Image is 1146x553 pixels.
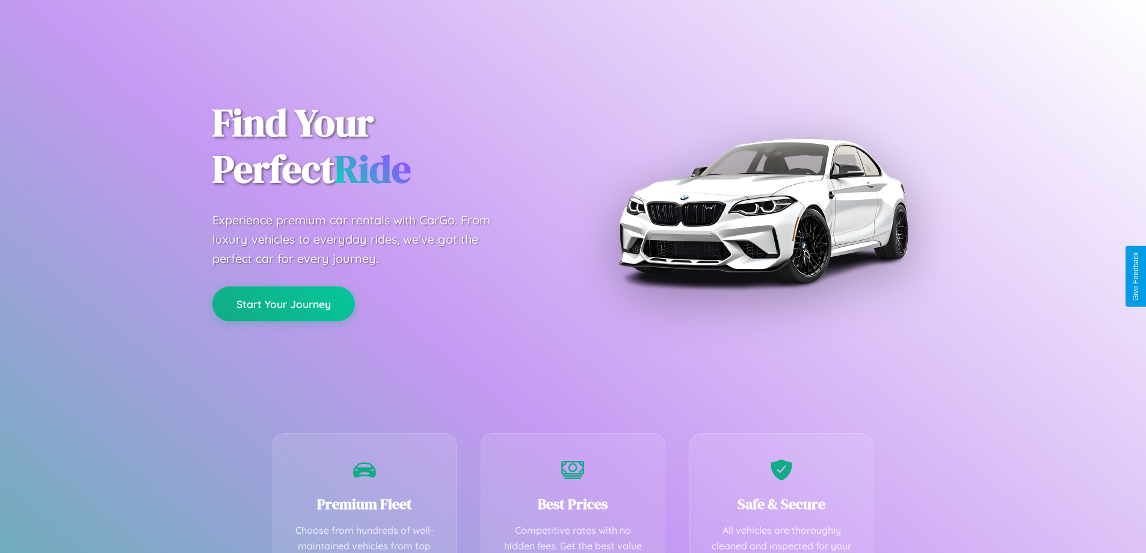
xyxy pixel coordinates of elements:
img: Premium BMW car rental vehicle [612,60,913,361]
h1: Find Your Perfect [212,100,555,193]
p: Experience premium car rentals with CarGo. From luxury vehicles to everyday rides, we've got the ... [212,211,513,268]
div: Give Feedback [1132,252,1140,301]
h3: Best Prices [499,494,647,514]
span: Ride [334,143,411,195]
h3: Safe & Secure [708,494,855,514]
button: Start Your Journey [212,286,355,321]
h3: Premium Fleet [291,494,439,514]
